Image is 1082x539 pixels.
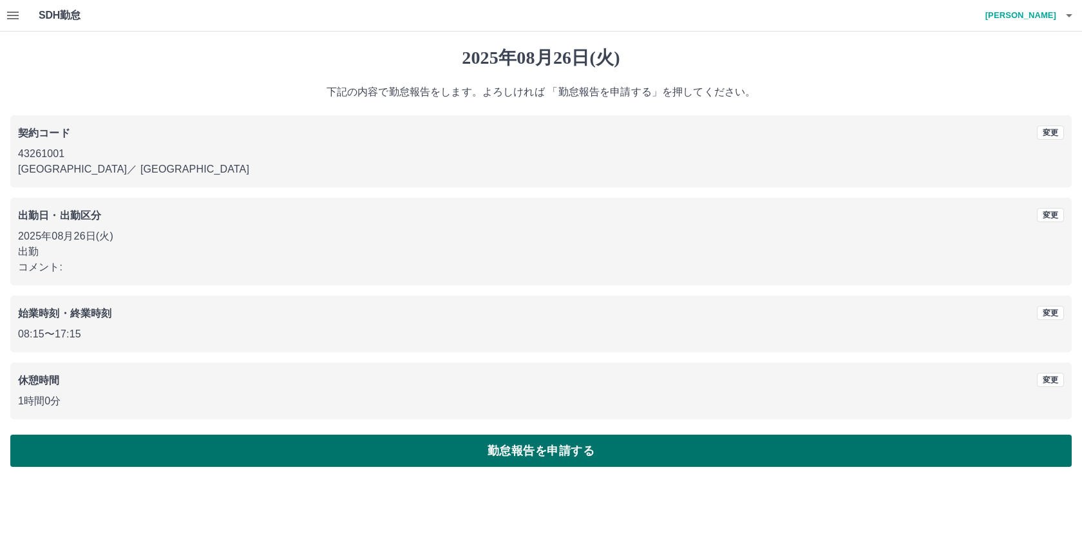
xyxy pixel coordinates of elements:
p: 43261001 [18,146,1064,162]
b: 始業時刻・終業時刻 [18,308,111,319]
p: 1時間0分 [18,393,1064,409]
p: コメント: [18,260,1064,275]
b: 契約コード [18,128,70,138]
p: [GEOGRAPHIC_DATA] ／ [GEOGRAPHIC_DATA] [18,162,1064,177]
button: 変更 [1037,208,1064,222]
button: 変更 [1037,373,1064,387]
button: 変更 [1037,306,1064,320]
p: 下記の内容で勤怠報告をします。よろしければ 「勤怠報告を申請する」を押してください。 [10,84,1072,100]
button: 変更 [1037,126,1064,140]
b: 出勤日・出勤区分 [18,210,101,221]
p: 08:15 〜 17:15 [18,326,1064,342]
p: 出勤 [18,244,1064,260]
p: 2025年08月26日(火) [18,229,1064,244]
h1: 2025年08月26日(火) [10,47,1072,69]
b: 休憩時間 [18,375,60,386]
button: 勤怠報告を申請する [10,435,1072,467]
